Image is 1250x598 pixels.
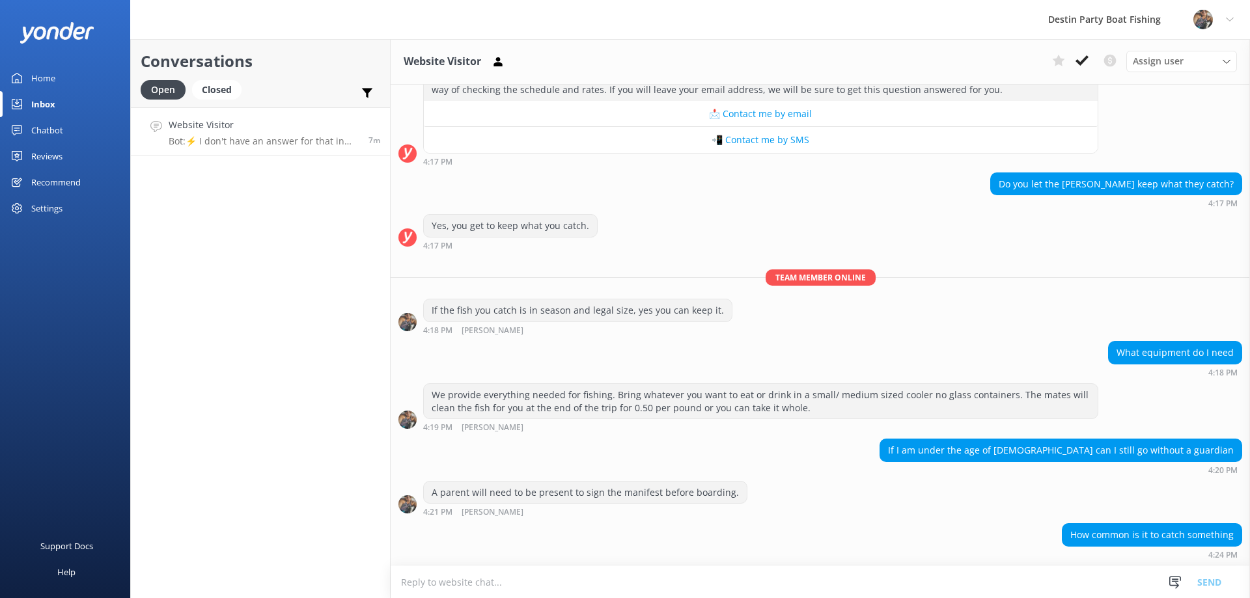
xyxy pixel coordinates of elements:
[40,533,93,559] div: Support Docs
[141,82,192,96] a: Open
[1109,342,1242,364] div: What equipment do I need
[31,117,63,143] div: Chatbot
[1208,551,1238,559] strong: 4:24 PM
[1208,200,1238,208] strong: 4:17 PM
[57,559,76,585] div: Help
[423,157,1098,166] div: Oct 12 2025 04:17pm (UTC -05:00) America/Cancun
[169,118,359,132] h4: Website Visitor
[20,22,94,44] img: yonder-white-logo.png
[424,482,747,504] div: A parent will need to be present to sign the manifest before boarding.
[1062,524,1242,546] div: How common is it to catch something
[31,143,62,169] div: Reviews
[141,49,380,74] h2: Conversations
[462,327,523,335] span: [PERSON_NAME]
[990,198,1242,208] div: Oct 12 2025 04:17pm (UTC -05:00) America/Cancun
[31,169,81,195] div: Recommend
[423,424,452,432] strong: 4:19 PM
[31,65,55,91] div: Home
[424,215,597,237] div: Yes, you get to keep what you catch.
[423,422,1098,432] div: Oct 12 2025 04:19pm (UTC -05:00) America/Cancun
[1193,10,1213,29] img: 250-1666038197.jpg
[462,424,523,432] span: [PERSON_NAME]
[1108,368,1242,377] div: Oct 12 2025 04:18pm (UTC -05:00) America/Cancun
[404,53,481,70] h3: Website Visitor
[368,135,380,146] span: Oct 12 2025 04:17pm (UTC -05:00) America/Cancun
[1062,550,1242,559] div: Oct 12 2025 04:24pm (UTC -05:00) America/Cancun
[131,107,390,156] a: Website VisitorBot:⚡ I don't have an answer for that in my knowledge base. Please try and rephras...
[424,299,732,321] div: If the fish you catch is in season and legal size, yes you can keep it.
[423,327,452,335] strong: 4:18 PM
[423,508,452,517] strong: 4:21 PM
[1208,369,1238,377] strong: 4:18 PM
[423,325,732,335] div: Oct 12 2025 04:18pm (UTC -05:00) America/Cancun
[424,101,1098,127] button: 📩 Contact me by email
[424,384,1098,418] div: We provide everything needed for fishing. Bring whatever you want to eat or drink in a small/ med...
[424,127,1098,153] button: 📲 Contact me by SMS
[141,80,186,100] div: Open
[423,158,452,166] strong: 4:17 PM
[462,508,523,517] span: [PERSON_NAME]
[192,82,248,96] a: Closed
[423,507,747,517] div: Oct 12 2025 04:21pm (UTC -05:00) America/Cancun
[169,135,359,147] p: Bot: ⚡ I don't have an answer for that in my knowledge base. Please try and rephrase your questio...
[880,439,1242,461] div: If I am under the age of [DEMOGRAPHIC_DATA] can I still go without a guardian
[1208,467,1238,474] strong: 4:20 PM
[192,80,242,100] div: Closed
[880,465,1242,474] div: Oct 12 2025 04:20pm (UTC -05:00) America/Cancun
[31,195,62,221] div: Settings
[1133,54,1184,68] span: Assign user
[31,91,55,117] div: Inbox
[766,269,876,286] span: Team member online
[1126,51,1237,72] div: Assign User
[423,241,598,250] div: Oct 12 2025 04:17pm (UTC -05:00) America/Cancun
[423,242,452,250] strong: 4:17 PM
[991,173,1242,195] div: Do you let the [PERSON_NAME] keep what they catch?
